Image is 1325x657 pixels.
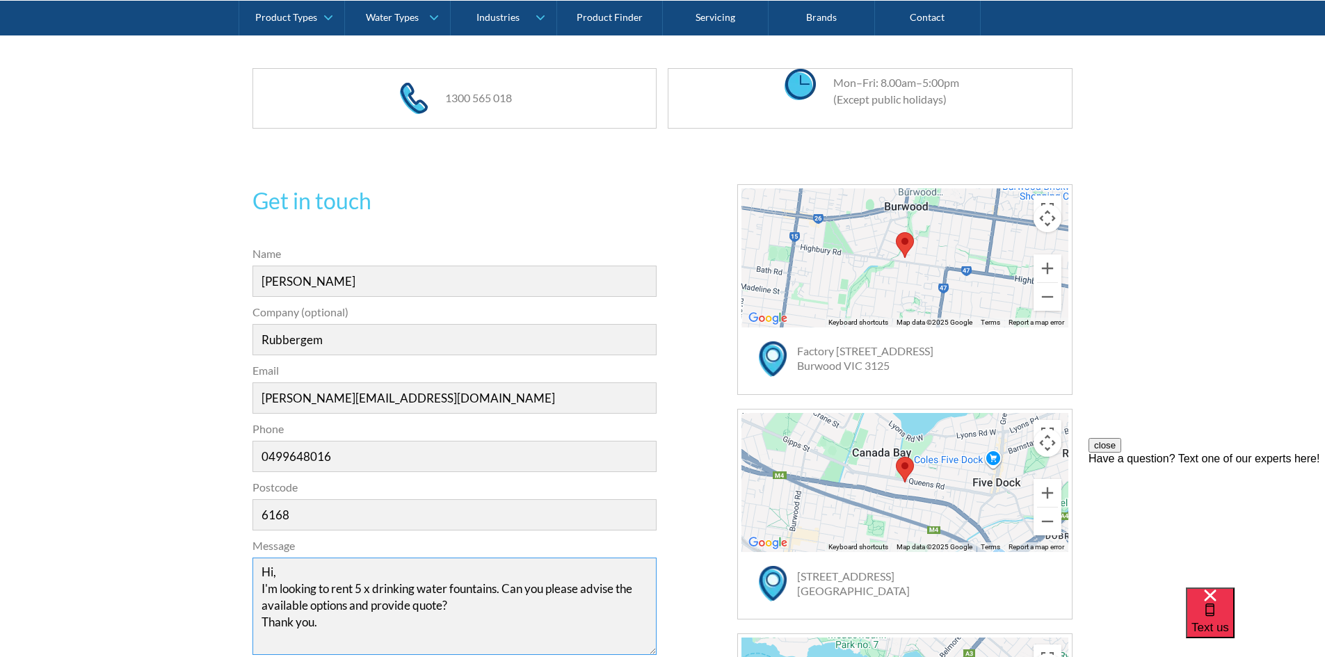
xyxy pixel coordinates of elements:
label: Phone [252,421,657,437]
button: Zoom in [1034,254,1061,282]
div: Map pin [896,457,914,482]
button: Toggle fullscreen view [1034,420,1061,448]
button: Zoom in [1034,479,1061,507]
button: Zoom out [1034,508,1061,535]
a: Terms (opens in new tab) [981,543,1000,551]
iframe: podium webchat widget bubble [1186,587,1325,657]
a: Open this area in Google Maps (opens a new window) [745,534,791,552]
a: 1300 565 018 [445,91,512,104]
iframe: podium webchat widget prompt [1089,438,1325,605]
a: Terms (opens in new tab) [981,318,1000,326]
a: [STREET_ADDRESS][GEOGRAPHIC_DATA] [797,569,910,597]
button: Keyboard shortcuts [828,542,888,552]
h2: Get in touch [252,184,657,218]
label: Email [252,362,657,379]
span: Map data ©2025 Google [897,318,972,326]
button: Zoom out [1034,283,1061,311]
img: map marker icon [759,341,787,377]
label: Name [252,245,657,262]
button: Map camera controls [1034,429,1061,457]
a: Report a map error [1009,318,1064,326]
div: Industries [476,11,520,23]
img: map marker icon [759,566,787,601]
img: clock icon [785,69,816,100]
label: Postcode [252,479,657,496]
span: Map data ©2025 Google [897,543,972,551]
div: Water Types [366,11,419,23]
img: Google [745,309,791,327]
div: Mon–Fri: 8.00am–5:00pm (Except public holidays) [819,74,959,108]
button: Toggle fullscreen view [1034,195,1061,223]
button: Map camera controls [1034,204,1061,232]
a: Report a map error [1009,543,1064,551]
button: Keyboard shortcuts [828,318,888,327]
img: phone icon [400,83,428,114]
label: Message [252,537,657,554]
a: Factory [STREET_ADDRESS]Burwood VIC 3125 [797,344,933,372]
div: Map pin [896,232,914,258]
div: Product Types [255,11,317,23]
a: Open this area in Google Maps (opens a new window) [745,309,791,327]
img: Google [745,534,791,552]
label: Company (optional) [252,304,657,321]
